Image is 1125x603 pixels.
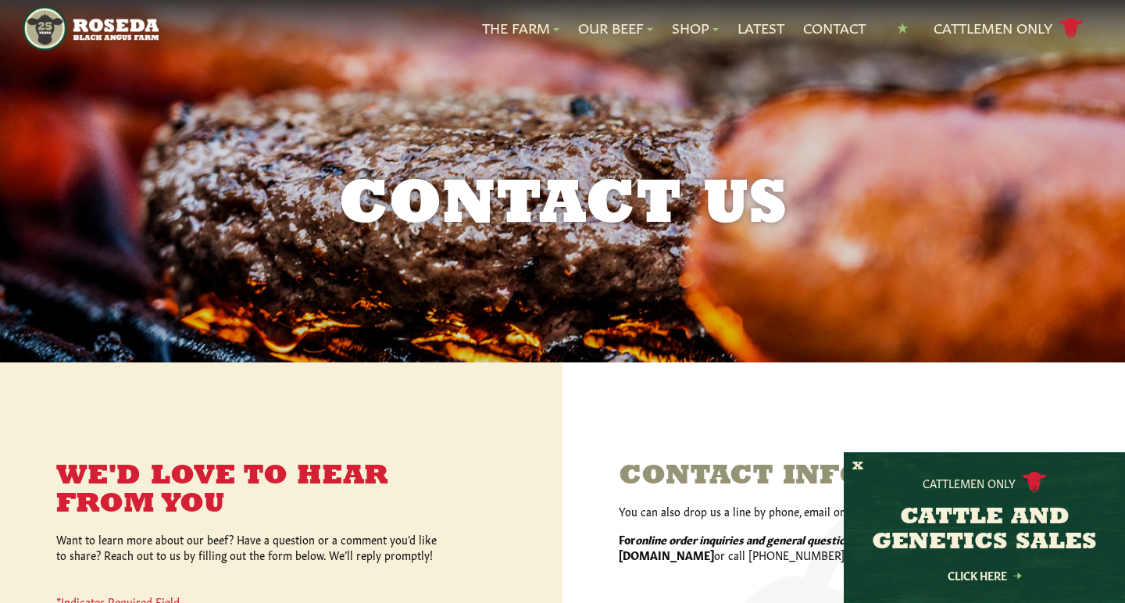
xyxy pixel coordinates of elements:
[914,570,1055,580] a: Click Here
[737,18,784,38] a: Latest
[1022,472,1047,493] img: cattle-icon.svg
[619,503,1069,519] p: You can also drop us a line by phone, email or snail-mail.
[934,15,1084,42] a: Cattlemen Only
[852,458,863,475] button: X
[619,462,1069,491] h3: Contact Information
[619,531,1029,562] strong: [EMAIL_ADDRESS][DOMAIN_NAME]
[56,462,447,519] h3: We'd Love to Hear From You
[803,18,866,38] a: Contact
[672,18,719,38] a: Shop
[619,531,930,547] strong: For , you can email
[578,18,653,38] a: Our Beef
[23,6,159,51] img: https://roseda.com/wp-content/uploads/2021/05/roseda-25-header.png
[482,18,559,38] a: The Farm
[56,531,447,562] p: Want to learn more about our beef? Have a question or a comment you’d like to share? Reach out to...
[162,175,962,237] h1: Contact Us
[923,475,1016,491] p: Cattlemen Only
[863,505,1105,555] h3: CATTLE AND GENETICS SALES
[635,531,857,547] em: online order inquiries and general questions
[619,531,1069,562] p: or call [PHONE_NUMBER].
